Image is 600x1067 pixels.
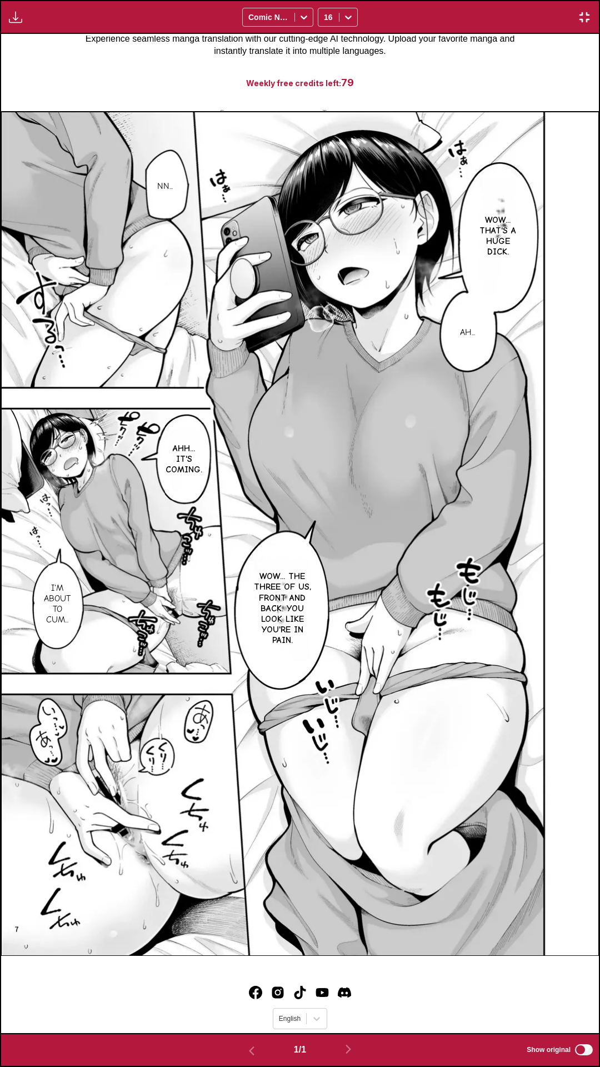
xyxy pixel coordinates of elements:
[575,1044,593,1055] input: Show original
[155,179,175,194] p: Nn...
[458,325,477,340] p: Ah...
[249,569,316,648] p: Wow... The three of us, front and back. You look like you're in pain.
[294,1045,306,1055] span: 1 / 1
[342,1043,355,1056] img: Next page
[474,213,521,260] p: Wow... That's a huge dick.
[42,581,73,628] p: I'm about to cum...
[245,1044,258,1058] img: Previous page
[527,1046,571,1054] span: Show original
[163,441,204,478] p: Ahh... It's coming.
[9,11,22,24] img: Download translated images
[1,111,599,956] img: Manga Panel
